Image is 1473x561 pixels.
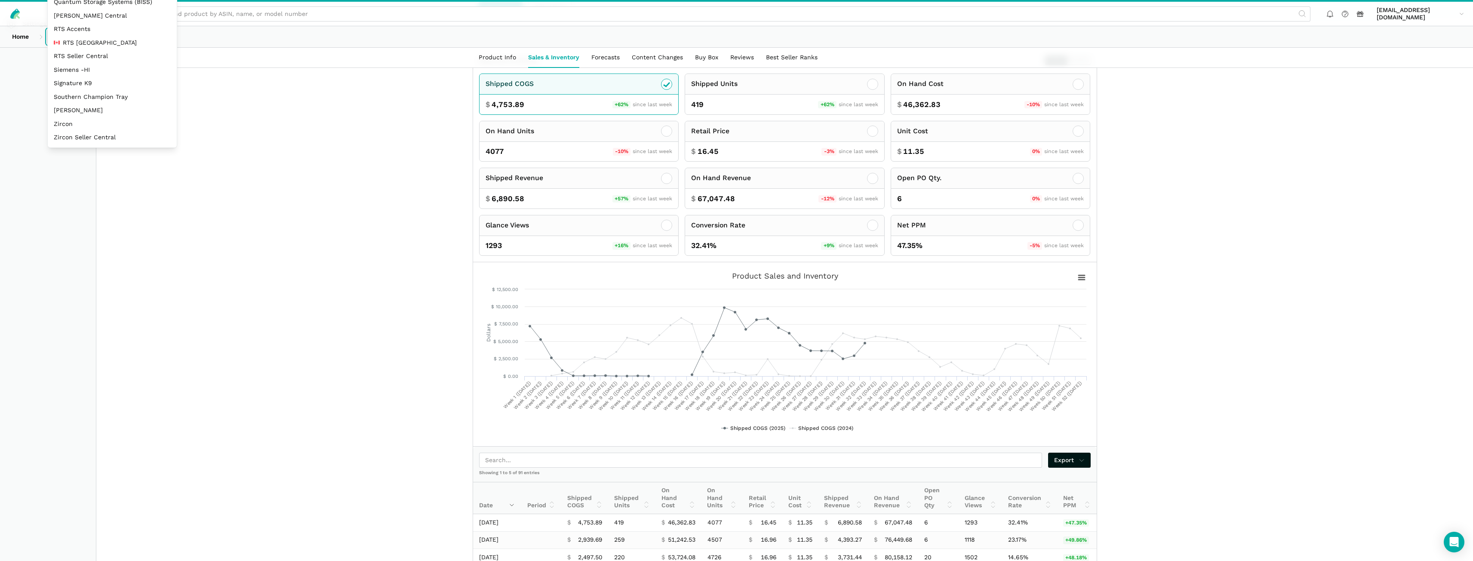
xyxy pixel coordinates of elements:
[1374,5,1467,23] a: [EMAIL_ADDRESS][DOMAIN_NAME]
[1002,514,1057,531] td: 32.41%
[838,536,862,544] span: 4,393.27
[903,146,924,157] span: 11.35
[492,99,524,110] span: 4,753.89
[724,48,760,67] a: Reviews
[920,380,953,413] tspan: Week 40 ([DATE])
[492,193,524,204] span: 6,890.58
[608,482,655,514] th: Shipped Units: activate to sort column ascending
[502,380,532,410] tspan: Week 1 ([DATE])
[479,121,679,162] button: On Hand Units 4077 -10% since last week
[959,482,1002,514] th: Glance Views: activate to sort column ascending
[839,101,878,107] span: since last week
[587,380,618,411] tspan: Week 9 ([DATE])
[521,482,561,514] th: Period: activate to sort column ascending
[717,380,748,412] tspan: Week 21 ([DATE])
[761,536,776,544] span: 16.96
[633,242,672,248] span: since last week
[479,215,679,256] button: Glance Views 1293 +16% since last week
[486,173,543,184] div: Shipped Revenue
[523,380,554,411] tspan: Week 3 ([DATE])
[48,117,177,131] button: Zircon
[691,193,696,204] span: $
[567,536,571,544] span: $
[619,380,651,412] tspan: Week 12 ([DATE])
[633,148,672,154] span: since last week
[701,482,742,514] th: On Hand Units: activate to sort column ascending
[874,519,877,527] span: $
[963,380,996,413] tspan: Week 44 ([DATE])
[612,101,631,109] span: +62%
[498,356,518,362] tspan: 2,500.00
[566,380,597,411] tspan: Week 7 ([DATE])
[48,49,177,63] button: RTS Seller Central
[737,380,769,412] tspan: Week 23 ([DATE])
[868,482,918,514] th: On Hand Revenue: activate to sort column ascending
[48,22,177,36] button: RTS Accents
[1044,242,1084,248] span: since last week
[839,148,878,154] span: since last week
[545,380,575,411] tspan: Week 5 ([DATE])
[577,380,607,411] tspan: Week 8 ([DATE])
[473,531,521,549] td: [DATE]
[661,536,665,544] span: $
[486,146,504,157] span: 4077
[891,74,1091,115] button: On Hand Cost $ 46,362.83 -10% since last week
[824,519,828,527] span: $
[1002,531,1057,549] td: 23.17%
[597,380,629,412] tspan: Week 10 ([DATE])
[48,36,177,50] button: RTS [GEOGRAPHIC_DATA]
[683,380,715,412] tspan: Week 18 ([DATE])
[613,148,631,156] span: -10%
[824,380,856,412] tspan: Week 31 ([DATE])
[797,536,812,544] span: 11.35
[1040,380,1072,412] tspan: Week 51 ([DATE])
[975,380,1007,413] tspan: Week 45 ([DATE])
[1057,482,1097,514] th: Net PPM: activate to sort column ascending
[781,380,813,412] tspan: Week 27 ([DATE])
[578,519,602,527] span: 4,753.89
[48,9,177,23] button: [PERSON_NAME] Central
[494,356,497,362] tspan: $
[561,482,609,514] th: Shipped COGS: activate to sort column ascending
[503,374,506,379] tspan: $
[691,240,717,251] span: 32.41%
[701,531,743,549] td: 4507
[802,380,834,413] tspan: Week 29 ([DATE])
[585,48,626,67] a: Forecasts
[479,453,1042,468] input: Search...
[567,519,571,527] span: $
[818,195,836,203] span: -12%
[1044,148,1084,154] span: since last week
[698,146,719,157] span: 16.45
[497,287,518,292] tspan: 12,500.00
[508,374,518,379] tspan: 0.00
[698,193,735,204] span: 67,047.48
[48,90,177,104] button: Southern Champion Tray
[689,48,724,67] a: Buy Box
[673,380,705,412] tspan: Week 17 ([DATE])
[492,287,495,292] tspan: $
[791,380,824,413] tspan: Week 28 ([DATE])
[891,121,1091,162] button: Unit Cost $ 11.35 0% since last week
[661,519,665,527] span: $
[496,304,518,310] tspan: 10,000.00
[691,79,738,89] div: Shipped Units
[897,220,926,231] div: Net PPM
[668,519,695,527] span: 46,362.83
[608,514,655,531] td: 419
[691,173,751,184] div: On Hand Revenue
[821,242,836,250] span: +9%
[473,514,521,531] td: [DATE]
[612,242,631,250] span: +16%
[759,380,791,412] tspan: Week 25 ([DATE])
[942,380,975,413] tspan: Week 42 ([DATE])
[834,380,867,412] tspan: Week 32 ([DATE])
[685,215,885,256] button: Conversion Rate 32.41% +9% since last week
[163,6,1310,21] input: Find product by ASIN, name, or model number
[821,148,836,156] span: -3%
[897,193,902,204] span: 6
[1444,532,1464,552] div: Open Intercom Messenger
[846,380,878,412] tspan: Week 33 ([DATE])
[867,380,899,412] tspan: Week 35 ([DATE])
[824,536,828,544] span: $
